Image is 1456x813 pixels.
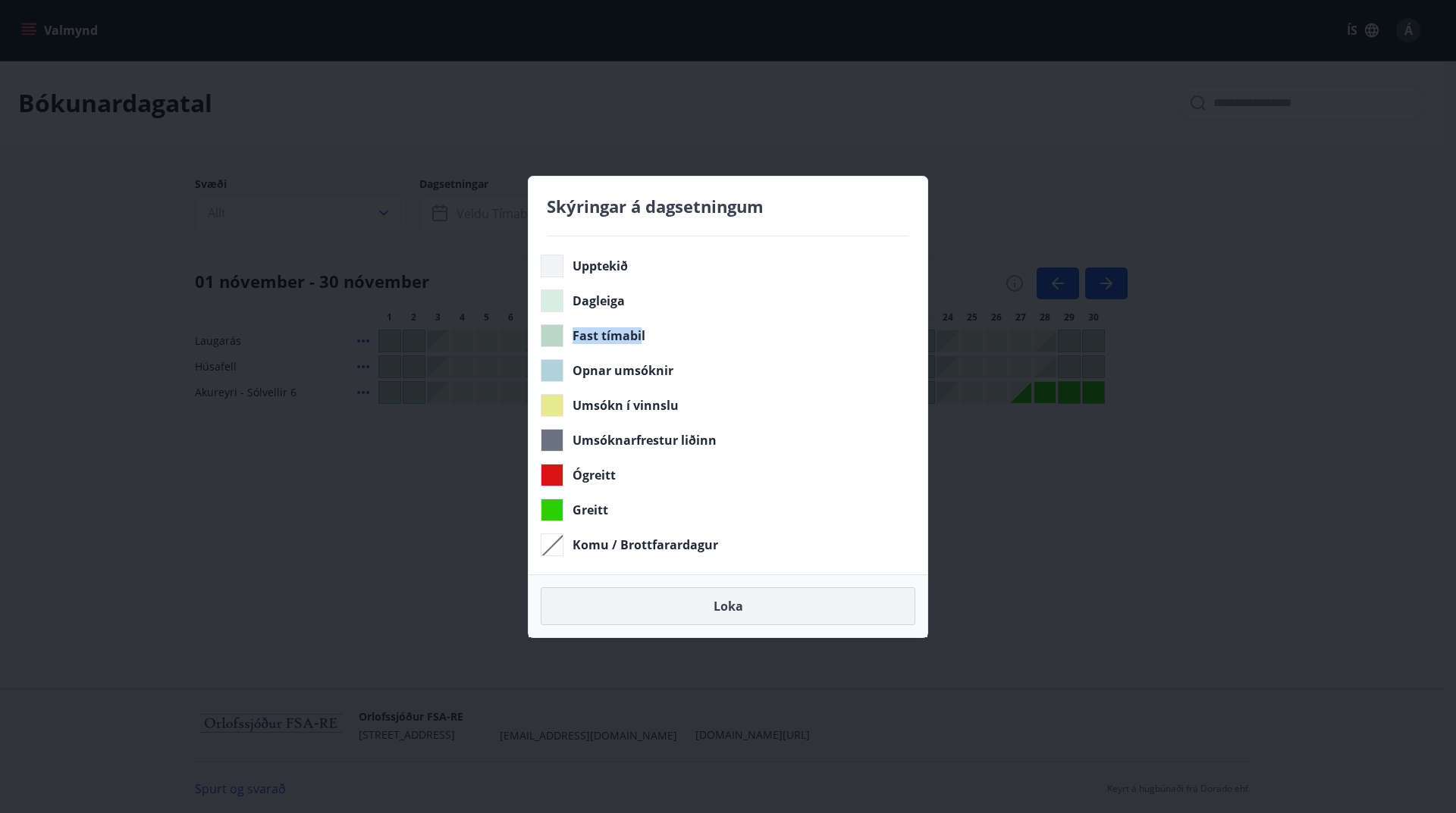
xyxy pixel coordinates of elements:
span: Greitt [573,502,608,518]
button: Loka [541,587,915,625]
span: Opnar umsóknir [573,362,673,379]
h4: Skýringar á dagsetningum [547,195,909,217]
span: Umsóknarfrestur liðinn [573,432,717,449]
span: Upptekið [573,258,628,274]
span: Umsókn í vinnslu [573,397,679,414]
span: Dagleiga [573,292,625,309]
span: Ógreitt [573,467,616,483]
span: Komu / Brottfarardagur [573,536,718,553]
span: Fast tímabil [573,327,645,344]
